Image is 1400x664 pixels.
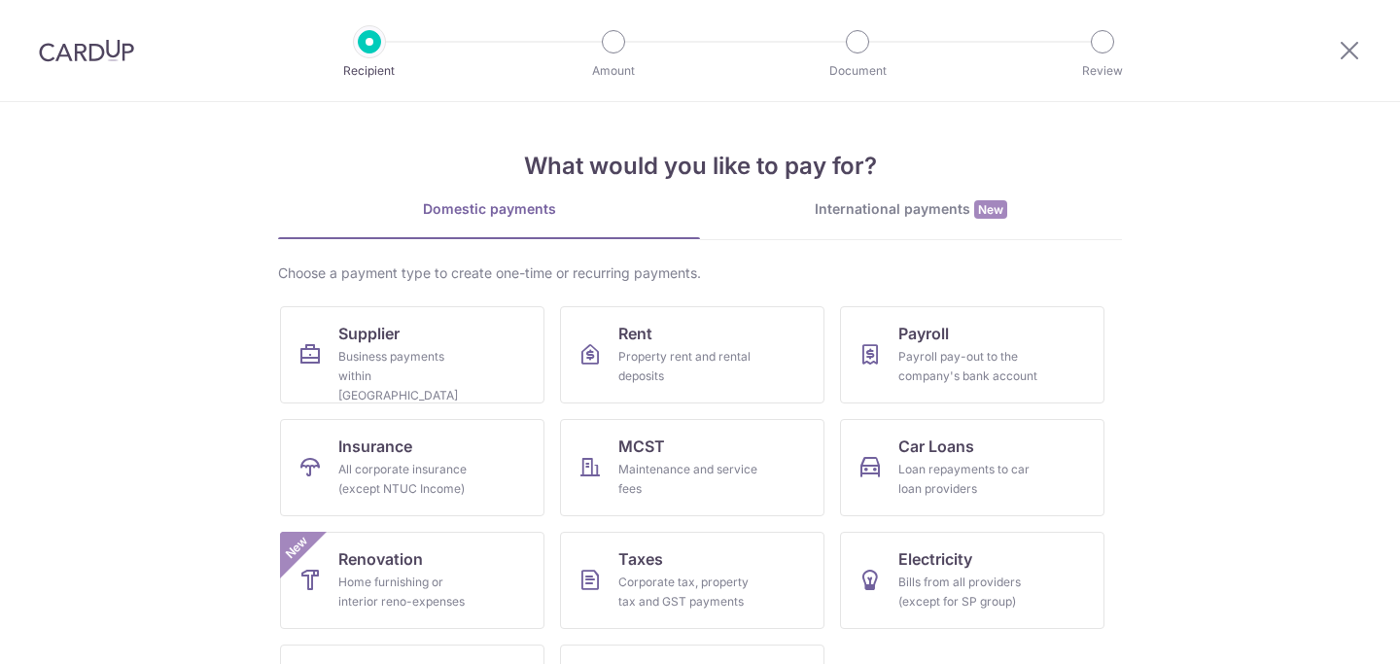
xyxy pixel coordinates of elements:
div: All corporate insurance (except NTUC Income) [338,460,478,499]
div: Bills from all providers (except for SP group) [898,573,1038,612]
div: International payments [700,199,1122,220]
a: SupplierBusiness payments within [GEOGRAPHIC_DATA] [280,306,544,403]
img: CardUp [39,39,134,62]
span: Rent [618,322,652,345]
span: MCST [618,435,665,458]
span: Renovation [338,547,423,571]
div: Choose a payment type to create one-time or recurring payments. [278,263,1122,283]
a: PayrollPayroll pay-out to the company's bank account [840,306,1104,403]
span: Insurance [338,435,412,458]
a: RenovationHome furnishing or interior reno-expensesNew [280,532,544,629]
a: Car LoansLoan repayments to car loan providers [840,419,1104,516]
div: Payroll pay-out to the company's bank account [898,347,1038,386]
h4: What would you like to pay for? [278,149,1122,184]
div: Corporate tax, property tax and GST payments [618,573,758,612]
span: Taxes [618,547,663,571]
p: Document [786,61,929,81]
span: New [974,200,1007,219]
div: Domestic payments [278,199,700,219]
span: Supplier [338,322,400,345]
p: Recipient [297,61,441,81]
div: Home furnishing or interior reno-expenses [338,573,478,612]
span: Car Loans [898,435,974,458]
span: New [281,532,313,564]
a: RentProperty rent and rental deposits [560,306,824,403]
a: MCSTMaintenance and service fees [560,419,824,516]
p: Amount [542,61,685,81]
div: Business payments within [GEOGRAPHIC_DATA] [338,347,478,405]
p: Review [1031,61,1174,81]
div: Property rent and rental deposits [618,347,758,386]
span: Payroll [898,322,949,345]
a: InsuranceAll corporate insurance (except NTUC Income) [280,419,544,516]
a: ElectricityBills from all providers (except for SP group) [840,532,1104,629]
div: Maintenance and service fees [618,460,758,499]
div: Loan repayments to car loan providers [898,460,1038,499]
a: TaxesCorporate tax, property tax and GST payments [560,532,824,629]
span: Electricity [898,547,972,571]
